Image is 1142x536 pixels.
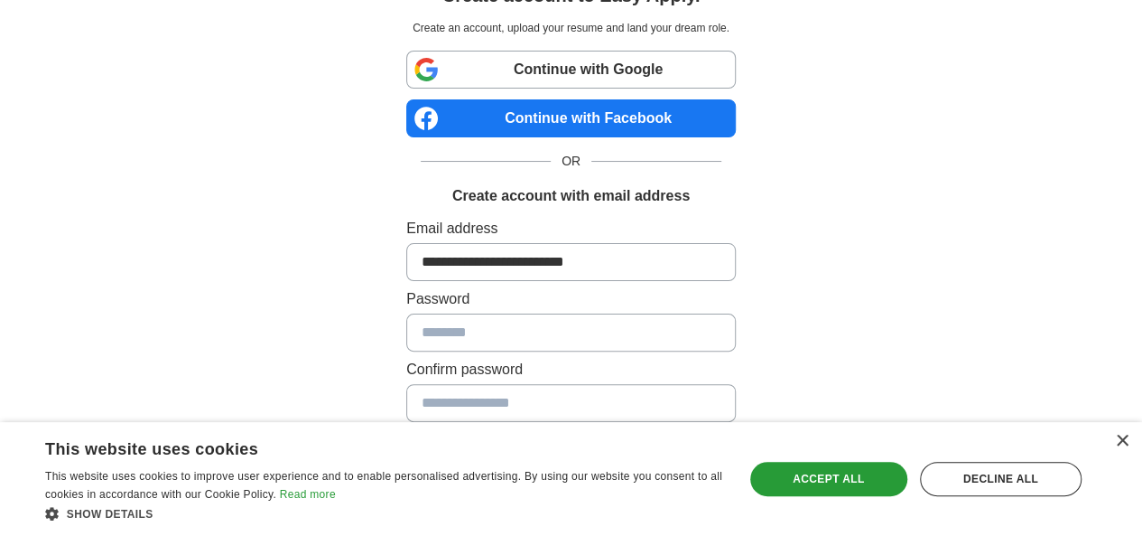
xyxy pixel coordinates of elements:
[280,488,336,501] a: Read more, opens a new window
[410,20,732,36] p: Create an account, upload your resume and land your dream role.
[750,462,907,496] div: Accept all
[67,508,153,521] span: Show details
[406,288,736,310] label: Password
[920,462,1082,496] div: Decline all
[452,185,690,207] h1: Create account with email address
[406,359,736,381] label: Confirm password
[45,433,678,460] div: This website uses cookies
[406,51,736,89] a: Continue with Google
[551,152,591,171] span: OR
[406,99,736,137] a: Continue with Facebook
[1115,435,1128,448] div: Close
[406,218,736,240] label: Email address
[45,470,722,501] span: This website uses cookies to improve user experience and to enable personalised advertising. By u...
[45,504,723,522] div: Show details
